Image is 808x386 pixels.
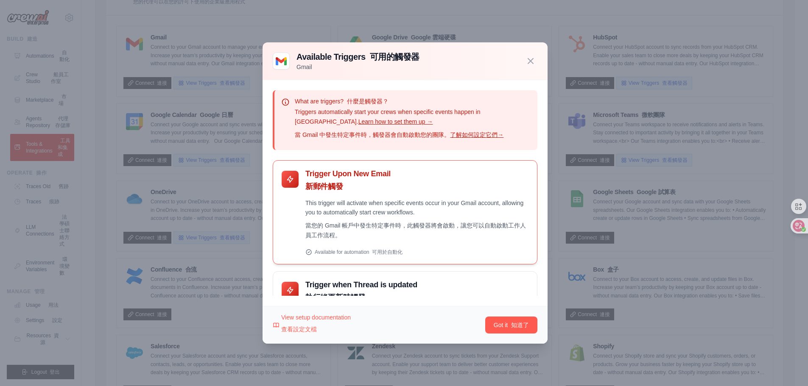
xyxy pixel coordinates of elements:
button: Got it 知道了 [485,317,537,333]
a: Learn how to set them up → [358,118,433,125]
h4: Trigger Upon New Email [305,169,528,195]
p: Gmail [296,63,419,71]
a: 了解如何設定它們→ [450,131,503,138]
font: 查看設定文檔 [281,326,317,333]
p: What are triggers? [295,97,531,106]
font: 當您的 Gmail 帳戶中發生特定事件時，此觸發器將會啟動，讓您可以自動啟動工作人員工作流程。 [305,222,526,239]
font: 知道了 [511,322,529,328]
a: View setup documentation查看設定文檔 [273,313,351,337]
font: 執行緒更新時觸發 [305,293,366,302]
font: 新郵件觸發 [305,182,343,191]
h4: Trigger when Thread is updated [305,280,528,306]
div: Available for automation [305,249,528,255]
font: 可用於自動化 [372,249,403,255]
img: Gmail [273,53,290,69]
font: 可用的觸發器 [370,52,419,61]
p: This trigger will activate when specific events occur in your Gmail account, allowing you to auto... [305,198,528,244]
font: 什麼是觸發器？ [347,98,389,105]
font: 當 Gmail 中發生特定事件時，觸發器會自動啟動您的團隊。 [295,131,503,138]
span: View setup documentation [281,313,351,337]
p: Triggers automatically start your crews when specific events happen in [GEOGRAPHIC_DATA]. [295,107,531,143]
h3: Available Triggers [296,51,419,63]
